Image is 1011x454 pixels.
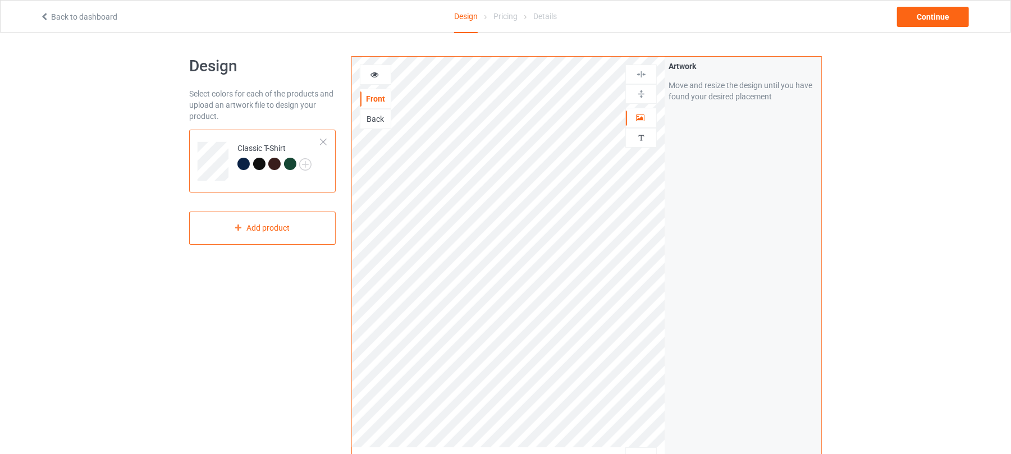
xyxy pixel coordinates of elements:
[669,80,817,102] div: Move and resize the design until you have found your desired placement
[189,88,336,122] div: Select colors for each of the products and upload an artwork file to design your product.
[360,113,391,125] div: Back
[897,7,969,27] div: Continue
[360,93,391,104] div: Front
[636,132,647,143] img: svg%3E%0A
[237,143,312,169] div: Classic T-Shirt
[189,56,336,76] h1: Design
[189,130,336,192] div: Classic T-Shirt
[669,61,817,72] div: Artwork
[454,1,478,33] div: Design
[189,212,336,245] div: Add product
[299,158,312,171] img: svg+xml;base64,PD94bWwgdmVyc2lvbj0iMS4wIiBlbmNvZGluZz0iVVRGLTgiPz4KPHN2ZyB3aWR0aD0iMjJweCIgaGVpZ2...
[533,1,557,32] div: Details
[636,69,647,80] img: svg%3E%0A
[636,89,647,99] img: svg%3E%0A
[493,1,518,32] div: Pricing
[40,12,117,21] a: Back to dashboard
